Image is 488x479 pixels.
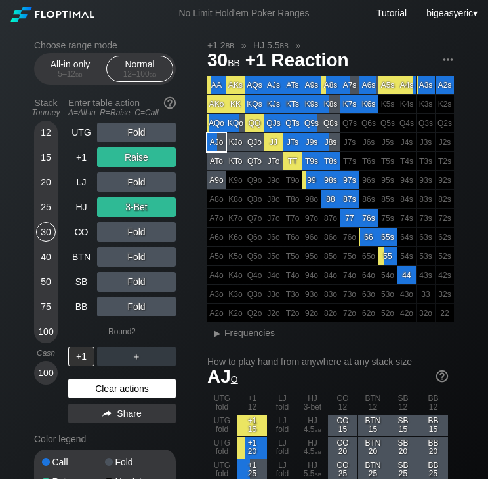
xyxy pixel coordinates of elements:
[418,393,448,414] div: BB 12
[226,228,245,246] div: 100% fold in prior round
[36,172,56,192] div: 20
[435,369,449,383] img: help.32db89a4.svg
[378,171,397,189] div: 100% fold in prior round
[264,152,283,170] div: JTo
[441,52,455,67] img: ellipsis.fd386fe8.svg
[68,379,176,398] div: Clear actions
[226,266,245,284] div: 100% fold in prior round
[68,172,94,192] div: LJ
[397,247,416,265] div: 100% fold in prior round
[321,171,340,189] div: 98s
[417,190,435,208] div: 100% fold in prior round
[36,363,56,383] div: 100
[226,114,245,132] div: KQo
[302,304,321,322] div: 100% fold in prior round
[321,285,340,303] div: 100% fold in prior round
[417,114,435,132] div: 100% fold in prior round
[418,437,448,459] div: BB 20
[264,209,283,227] div: 100% fold in prior round
[359,209,378,227] div: 76s
[340,228,359,246] div: 100% fold in prior round
[397,209,416,227] div: 100% fold in prior round
[159,8,329,22] div: No Limit Hold’em Poker Ranges
[224,328,275,338] span: Frequencies
[245,171,264,189] div: 100% fold in prior round
[36,272,56,292] div: 50
[302,133,321,151] div: J9s
[283,304,302,322] div: 100% fold in prior round
[321,76,340,94] div: A8s
[226,40,234,50] span: bb
[68,347,94,366] div: +1
[105,457,168,467] div: Fold
[268,393,297,414] div: LJ fold
[29,92,63,123] div: Stack
[321,304,340,322] div: 100% fold in prior round
[207,95,226,113] div: AKo
[359,171,378,189] div: 100% fold in prior round
[417,247,435,265] div: 100% fold in prior round
[388,393,418,414] div: SB 12
[358,415,388,436] div: BTN 15
[358,437,388,459] div: BTN 20
[68,247,94,267] div: BTN
[378,247,397,265] div: 55
[207,356,448,367] h2: How to play hand from anywhere at any stack size
[302,171,321,189] div: 99
[436,304,454,322] div: 100% fold in prior round
[280,40,289,50] span: bb
[264,304,283,322] div: 100% fold in prior round
[245,152,264,170] div: QTo
[29,108,63,117] div: Tourney
[226,95,245,113] div: KK
[321,152,340,170] div: T8s
[237,393,267,414] div: +1 12
[34,40,176,50] h2: Choose range mode
[321,133,340,151] div: J8s
[207,304,226,322] div: 100% fold in prior round
[226,171,245,189] div: 100% fold in prior round
[436,285,454,303] div: 100% fold in prior round
[397,171,416,189] div: 100% fold in prior round
[245,247,264,265] div: 100% fold in prior round
[340,114,359,132] div: 100% fold in prior round
[264,95,283,113] div: KJs
[36,123,56,142] div: 12
[10,7,94,22] img: Floptimal logo
[397,114,416,132] div: 100% fold in prior round
[340,247,359,265] div: 100% fold in prior round
[264,266,283,284] div: 100% fold in prior round
[251,39,291,51] span: HJ 5.5
[264,247,283,265] div: 100% fold in prior round
[340,171,359,189] div: 97s
[283,190,302,208] div: 100% fold in prior round
[302,76,321,94] div: A9s
[264,228,283,246] div: 100% fold in prior round
[436,76,454,94] div: A2s
[417,304,435,322] div: 100% fold in prior round
[436,114,454,132] div: 100% fold in prior round
[378,285,397,303] div: 100% fold in prior round
[378,95,397,113] div: 100% fold in prior round
[298,393,327,414] div: HJ 3-bet
[328,415,357,436] div: CO 15
[321,190,340,208] div: 88
[378,228,397,246] div: 65s
[417,285,435,303] div: 100% fold in prior round
[245,285,264,303] div: 100% fold in prior round
[207,266,226,284] div: 100% fold in prior round
[245,304,264,322] div: 100% fold in prior round
[268,415,297,436] div: LJ fold
[417,133,435,151] div: 100% fold in prior round
[321,228,340,246] div: 100% fold in prior round
[97,297,176,316] div: Fold
[436,152,454,170] div: 100% fold in prior round
[150,69,157,79] span: bb
[207,437,237,459] div: UTG fold
[436,209,454,227] div: 100% fold in prior round
[207,76,226,94] div: AA
[110,56,170,81] div: Normal
[209,325,226,341] div: ▸
[237,415,267,436] div: +1 15
[207,415,237,436] div: UTG fold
